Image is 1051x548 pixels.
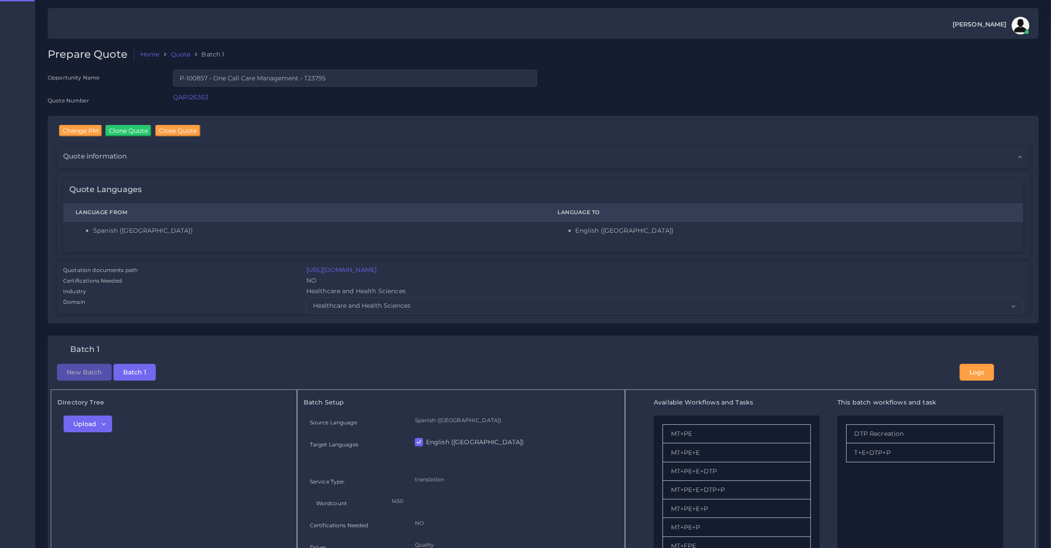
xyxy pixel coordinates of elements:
div: NO [300,276,1029,287]
p: 1450 [392,496,606,506]
h5: Batch Setup [304,399,619,406]
input: Close Quote [155,125,200,136]
a: Batch 1 [113,367,156,375]
label: Quote Number [48,97,89,104]
label: Industry [63,287,86,295]
li: DTP Recreation [846,424,994,443]
label: Quotation documents path [63,266,138,274]
li: MT+PE+E+P [663,499,811,518]
label: Opportunity Name [48,74,99,81]
label: Domain [63,298,85,306]
input: Clone Quote [105,125,151,136]
label: Target Languages [310,441,358,448]
a: [PERSON_NAME]avatar [948,17,1032,34]
button: Upload [64,416,112,432]
li: MT+PE+E+DTP+P [663,481,811,499]
div: Healthcare and Health Sciences [300,287,1029,297]
a: New Batch [57,367,112,375]
label: Source Language [310,419,357,426]
button: New Batch [57,364,112,381]
h4: Quote Languages [69,185,142,195]
p: NO [415,518,613,528]
th: Language To [546,204,1023,221]
span: [PERSON_NAME] [953,21,1007,27]
input: Change PM [59,125,102,136]
button: Logs [960,364,994,381]
p: translation [415,475,613,484]
li: English ([GEOGRAPHIC_DATA]) [576,226,1011,235]
a: [URL][DOMAIN_NAME] [306,266,377,274]
li: MT+PE+E+DTP [663,462,811,481]
li: MT+PE [663,424,811,443]
li: Spanish ([GEOGRAPHIC_DATA]) [93,226,533,235]
div: Quote information [57,145,1029,167]
h4: Batch 1 [70,345,100,355]
button: Batch 1 [113,364,156,381]
li: T+E+DTP+P [846,443,994,462]
img: avatar [1012,17,1029,34]
li: Batch 1 [190,50,224,59]
th: Language From [63,204,546,221]
span: Quote information [63,151,127,161]
h5: This batch workflows and task [837,399,1003,406]
li: MT+PE+E [663,443,811,462]
h2: Prepare Quote [48,48,134,61]
p: Spanish ([GEOGRAPHIC_DATA]) [415,416,613,425]
a: Quote [171,50,191,59]
label: Wordcount [316,499,347,507]
label: English ([GEOGRAPHIC_DATA]) [426,438,524,446]
label: Certifications Needed [310,522,369,529]
a: Home [140,50,160,59]
a: QAR126363 [173,93,208,101]
h5: Directory Tree [57,399,290,406]
li: MT+PE+P [663,518,811,537]
label: Certifications Needed [63,277,122,285]
h5: Available Workflows and Tasks [654,399,820,406]
label: Service Type: [310,478,345,485]
span: Logs [969,368,984,376]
